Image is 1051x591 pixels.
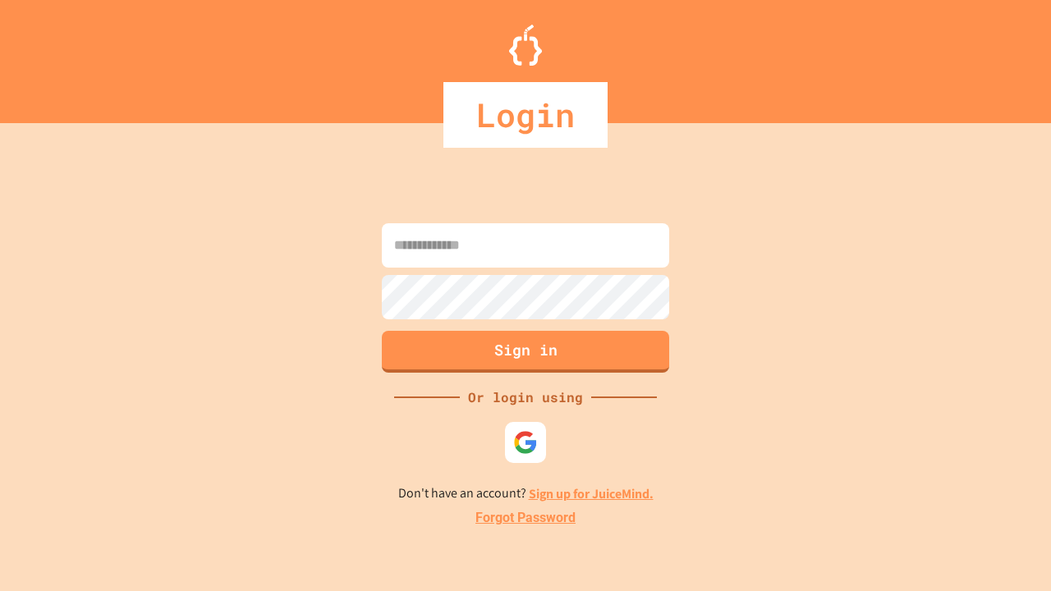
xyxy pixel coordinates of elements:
[443,82,608,148] div: Login
[398,483,654,504] p: Don't have an account?
[382,331,669,373] button: Sign in
[529,485,654,502] a: Sign up for JuiceMind.
[460,387,591,407] div: Or login using
[509,25,542,66] img: Logo.svg
[513,430,538,455] img: google-icon.svg
[475,508,576,528] a: Forgot Password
